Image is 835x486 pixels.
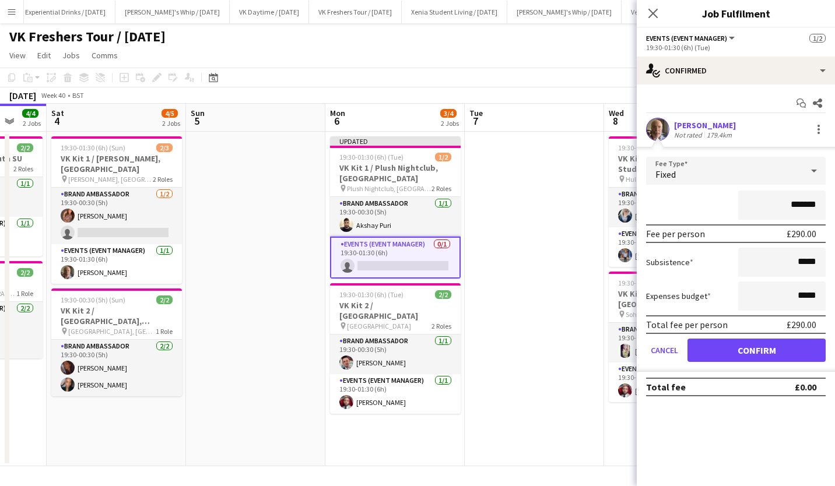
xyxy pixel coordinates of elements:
button: Veezu Freshers / [DATE] [622,1,710,23]
span: Fixed [655,168,676,180]
span: 3/4 [440,109,457,118]
app-card-role: Events (Event Manager)1/119:30-01:30 (6h)[PERSON_NAME] [609,362,739,402]
h3: VK Kit 1 / Plush Nightclub, [GEOGRAPHIC_DATA] [330,163,461,184]
span: 1 Role [156,327,173,336]
span: View [9,50,26,61]
span: Plush Nightclub, [GEOGRAPHIC_DATA] [347,184,431,193]
button: [PERSON_NAME]'s Whip / [DATE] [507,1,622,23]
app-card-role: Brand Ambassador1/119:30-00:30 (5h)[PERSON_NAME] [330,334,461,374]
h3: VK Kit 1 / [PERSON_NAME], [GEOGRAPHIC_DATA] [51,153,182,174]
span: Week 40 [38,91,68,100]
div: Confirmed [637,57,835,84]
span: 4/4 [22,109,38,118]
div: BST [72,91,84,100]
label: Expenses budget [646,291,711,301]
span: 2/2 [156,295,173,304]
app-card-role: Events (Event Manager)1/119:30-01:30 (6h)[PERSON_NAME] [51,244,182,284]
app-card-role: Brand Ambassador1/119:30-00:30 (5h)Akshay Puri [330,197,461,237]
span: Jobs [62,50,80,61]
div: [DATE] [9,90,36,101]
span: 2 Roles [431,184,451,193]
span: 2 Roles [13,164,33,173]
span: [GEOGRAPHIC_DATA] [347,322,411,330]
app-card-role: Events (Event Manager)1/119:30-01:30 (6h)[PERSON_NAME] [609,227,739,267]
span: 8 [607,114,624,128]
span: 19:30-00:30 (5h) (Sun) [61,295,125,304]
span: 1 Role [16,289,33,298]
span: Hull University Student Union [626,175,710,184]
span: 2/3 [156,143,173,152]
span: Wed [609,108,624,118]
h3: Job Fulfilment [637,6,835,21]
span: 2 Roles [431,322,451,330]
app-job-card: 19:30-01:30 (6h) (Thu)2/2VK Kit 1 / Hull University Student Union Hull University Student Union2 ... [609,136,739,267]
div: £290.00 [787,228,816,240]
app-card-role: Brand Ambassador1/119:30-00:30 (5h)[PERSON_NAME] [609,188,739,227]
button: Events (Event Manager) [646,34,736,43]
h3: VK Kit 1 / Hull University Student Union [609,153,739,174]
div: Fee per person [646,228,705,240]
span: 2 Roles [153,175,173,184]
div: 2 Jobs [23,119,41,128]
app-job-card: Updated19:30-01:30 (6h) (Tue)1/2VK Kit 1 / Plush Nightclub, [GEOGRAPHIC_DATA] Plush Nightclub, [G... [330,136,461,279]
app-job-card: 19:30-01:30 (6h) (Thu)2/2VK Kit 2 / [GEOGRAPHIC_DATA], [GEOGRAPHIC_DATA] Soho, [GEOGRAPHIC_DATA]2... [609,272,739,402]
div: £290.00 [787,319,816,330]
app-job-card: 19:30-00:30 (5h) (Sun)2/2VK Kit 2 / [GEOGRAPHIC_DATA], [GEOGRAPHIC_DATA] [GEOGRAPHIC_DATA], [GEOG... [51,288,182,396]
div: [PERSON_NAME] [674,120,736,131]
div: £0.00 [795,381,816,393]
button: Xenia Student Living / [DATE] [402,1,507,23]
span: 2/2 [17,268,33,277]
app-card-role: Events (Event Manager)1/119:30-01:30 (6h)[PERSON_NAME] [330,374,461,414]
span: 4/5 [162,109,178,118]
span: 19:30-01:30 (6h) (Tue) [339,290,404,299]
app-card-role: Brand Ambassador1/219:30-00:30 (5h)[PERSON_NAME] [51,188,182,244]
span: Sat [51,108,64,118]
span: Comms [92,50,118,61]
app-card-role: Brand Ambassador1/119:30-00:30 (5h)[PERSON_NAME] [609,323,739,362]
button: VK Freshers Tour / [DATE] [309,1,402,23]
button: VK Daytime / [DATE] [230,1,309,23]
app-job-card: 19:30-01:30 (6h) (Tue)2/2VK Kit 2 / [GEOGRAPHIC_DATA] [GEOGRAPHIC_DATA]2 RolesBrand Ambassador1/1... [330,283,461,414]
span: 2/2 [17,143,33,152]
div: 2 Jobs [441,119,459,128]
span: Events (Event Manager) [646,34,727,43]
button: Experiential Drinks / [DATE] [16,1,115,23]
div: 179.4km [704,131,734,139]
app-card-role: Brand Ambassador2/219:30-00:30 (5h)[PERSON_NAME][PERSON_NAME] [51,340,182,396]
div: Total fee per person [646,319,728,330]
button: Confirm [687,339,826,362]
app-job-card: 19:30-01:30 (6h) (Sun)2/3VK Kit 1 / [PERSON_NAME], [GEOGRAPHIC_DATA] [PERSON_NAME], [GEOGRAPHIC_D... [51,136,182,284]
span: 19:30-01:30 (6h) (Sun) [61,143,125,152]
h1: VK Freshers Tour / [DATE] [9,28,166,45]
app-card-role: Events (Event Manager)0/119:30-01:30 (6h) [330,237,461,279]
span: Edit [37,50,51,61]
span: Mon [330,108,345,118]
button: Cancel [646,339,683,362]
span: 19:30-01:30 (6h) (Thu) [618,143,683,152]
span: Soho, [GEOGRAPHIC_DATA] [626,310,707,319]
div: 2 Jobs [162,119,180,128]
a: Edit [33,48,55,63]
span: 19:30-01:30 (6h) (Tue) [339,153,404,161]
span: 1/2 [809,34,826,43]
div: 19:30-01:30 (6h) (Tue) [646,43,826,52]
div: Total fee [646,381,686,393]
span: Tue [469,108,483,118]
label: Subsistence [646,257,693,267]
a: Jobs [58,48,85,63]
a: View [5,48,30,63]
span: [PERSON_NAME], [GEOGRAPHIC_DATA] SA1 [68,175,153,184]
span: 6 [328,114,345,128]
div: Not rated [674,131,704,139]
button: [PERSON_NAME]'s Whip / [DATE] [115,1,230,23]
span: 1/2 [435,153,451,161]
div: Updated [330,136,461,146]
span: [GEOGRAPHIC_DATA], [GEOGRAPHIC_DATA] [68,327,156,336]
h3: VK Kit 2 / [GEOGRAPHIC_DATA], [GEOGRAPHIC_DATA] [51,305,182,326]
span: 4 [50,114,64,128]
span: 2/2 [435,290,451,299]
